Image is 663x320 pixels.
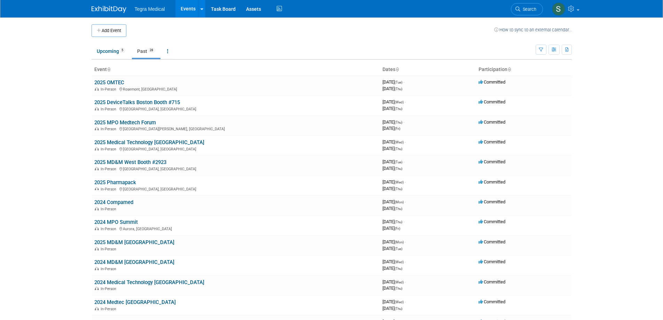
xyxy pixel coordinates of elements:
[479,299,505,304] span: Committed
[479,239,505,244] span: Committed
[395,200,404,204] span: (Mon)
[520,7,536,12] span: Search
[94,166,377,171] div: [GEOGRAPHIC_DATA], [GEOGRAPHIC_DATA]
[479,79,505,85] span: Committed
[395,247,402,251] span: (Tue)
[405,99,406,104] span: -
[382,279,406,284] span: [DATE]
[101,127,118,131] span: In-Person
[382,126,400,131] span: [DATE]
[395,267,402,271] span: (Thu)
[395,127,400,131] span: (Fri)
[382,119,404,125] span: [DATE]
[395,240,404,244] span: (Mon)
[119,48,125,53] span: 5
[94,99,180,106] a: 2025 DeviceTalks Boston Booth #715
[395,67,399,72] a: Sort by Start Date
[403,159,404,164] span: -
[395,160,402,164] span: (Tue)
[476,64,572,76] th: Participation
[95,127,99,130] img: In-Person Event
[403,79,404,85] span: -
[395,180,404,184] span: (Wed)
[382,259,406,264] span: [DATE]
[405,239,406,244] span: -
[382,79,404,85] span: [DATE]
[395,140,404,144] span: (Wed)
[395,227,400,231] span: (Fri)
[479,159,505,164] span: Committed
[405,199,406,204] span: -
[479,219,505,224] span: Committed
[92,24,126,37] button: Add Event
[94,139,204,146] a: 2025 Medical Technology [GEOGRAPHIC_DATA]
[92,45,131,58] a: Upcoming5
[382,186,402,191] span: [DATE]
[382,166,402,171] span: [DATE]
[403,119,404,125] span: -
[101,107,118,111] span: In-Person
[94,299,176,305] a: 2024 Medtec [GEOGRAPHIC_DATA]
[405,139,406,145] span: -
[395,100,404,104] span: (Wed)
[395,220,402,224] span: (Thu)
[94,159,166,165] a: 2025 MD&M West Booth #2923
[95,107,99,110] img: In-Person Event
[382,139,406,145] span: [DATE]
[95,187,99,190] img: In-Person Event
[382,206,402,211] span: [DATE]
[395,207,402,211] span: (Thu)
[479,179,505,185] span: Committed
[92,64,380,76] th: Event
[94,119,156,126] a: 2025 MPO Medtech Forum
[95,287,99,290] img: In-Person Event
[382,86,402,91] span: [DATE]
[94,126,377,131] div: [GEOGRAPHIC_DATA][PERSON_NAME], [GEOGRAPHIC_DATA]
[479,99,505,104] span: Committed
[382,286,402,291] span: [DATE]
[95,247,99,250] img: In-Person Event
[382,299,406,304] span: [DATE]
[395,307,402,311] span: (Thu)
[382,219,404,224] span: [DATE]
[494,27,572,32] a: How to sync to an external calendar...
[101,87,118,92] span: In-Person
[382,306,402,311] span: [DATE]
[395,87,402,91] span: (Thu)
[95,87,99,91] img: In-Person Event
[405,179,406,185] span: -
[95,267,99,270] img: In-Person Event
[94,199,133,205] a: 2024 Compamed
[382,99,406,104] span: [DATE]
[92,6,126,13] img: ExhibitDay
[101,207,118,211] span: In-Person
[479,119,505,125] span: Committed
[395,260,404,264] span: (Wed)
[94,279,204,286] a: 2024 Medical Technology [GEOGRAPHIC_DATA]
[94,146,377,151] div: [GEOGRAPHIC_DATA], [GEOGRAPHIC_DATA]
[395,120,402,124] span: (Thu)
[382,246,402,251] span: [DATE]
[101,227,118,231] span: In-Person
[405,299,406,304] span: -
[101,167,118,171] span: In-Person
[101,247,118,251] span: In-Person
[95,147,99,150] img: In-Person Event
[95,307,99,310] img: In-Person Event
[94,179,136,186] a: 2025 Pharmapack
[101,147,118,151] span: In-Person
[511,3,543,15] a: Search
[107,67,110,72] a: Sort by Event Name
[479,279,505,284] span: Committed
[132,45,160,58] a: Past28
[94,106,377,111] div: [GEOGRAPHIC_DATA], [GEOGRAPHIC_DATA]
[382,106,402,111] span: [DATE]
[95,227,99,230] img: In-Person Event
[94,226,377,231] div: Aurora, [GEOGRAPHIC_DATA]
[405,279,406,284] span: -
[382,266,402,271] span: [DATE]
[395,147,402,151] span: (Thu)
[135,6,165,12] span: Tegra Medical
[94,186,377,192] div: [GEOGRAPHIC_DATA], [GEOGRAPHIC_DATA]
[95,207,99,210] img: In-Person Event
